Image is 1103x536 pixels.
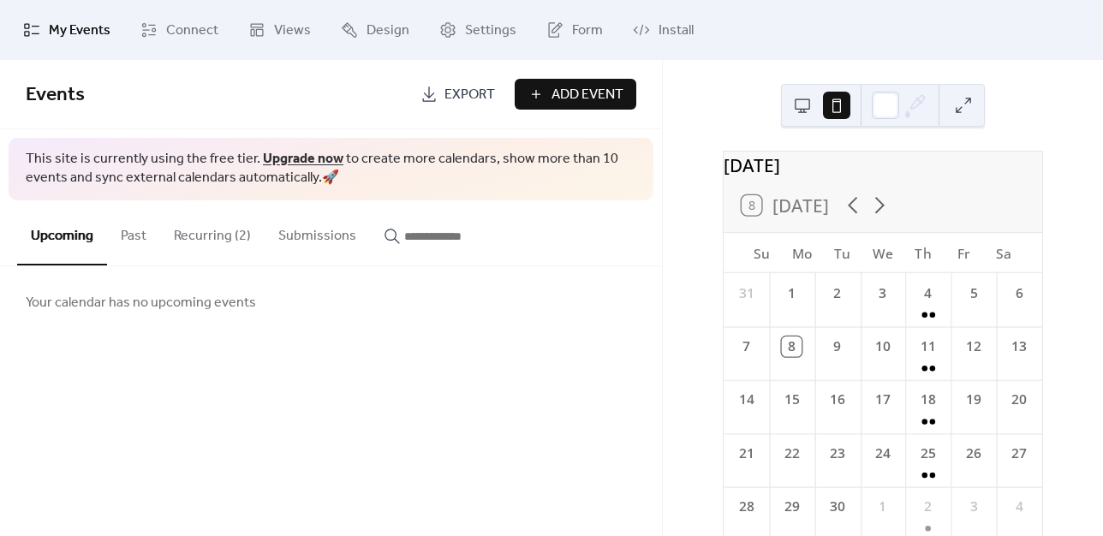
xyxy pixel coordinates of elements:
span: Add Event [551,85,623,105]
div: 7 [736,336,756,356]
a: Export [408,79,508,110]
span: Connect [166,21,218,41]
div: 13 [1009,336,1028,356]
div: 1 [873,497,892,516]
a: Form [534,7,616,53]
a: Design [328,7,422,53]
span: Form [572,21,603,41]
span: Settings [465,21,516,41]
div: Tu [822,233,862,273]
div: 12 [963,336,983,356]
a: Upgrade now [263,146,343,172]
div: 31 [736,283,756,303]
span: Views [274,21,311,41]
div: 22 [782,444,802,463]
div: 30 [827,497,847,516]
span: Your calendar has no upcoming events [26,293,256,313]
div: 15 [782,390,802,410]
div: Sa [984,233,1024,273]
button: Upcoming [17,200,107,265]
div: Su [742,233,782,273]
a: Install [620,7,707,53]
span: My Events [49,21,110,41]
div: 9 [827,336,847,356]
div: 4 [918,283,938,303]
div: 11 [918,336,938,356]
div: 1 [782,283,802,303]
div: 10 [873,336,892,356]
span: Install [659,21,694,41]
div: 18 [918,390,938,410]
button: Recurring (2) [160,200,265,264]
div: 3 [873,283,892,303]
span: Events [26,76,85,114]
span: Export [444,85,495,105]
div: 6 [1009,283,1028,303]
div: 5 [963,283,983,303]
div: 25 [918,444,938,463]
a: Settings [426,7,529,53]
div: 16 [827,390,847,410]
div: 17 [873,390,892,410]
span: This site is currently using the free tier. to create more calendars, show more than 10 events an... [26,150,636,188]
span: Design [367,21,409,41]
button: Submissions [265,200,370,264]
div: 8 [782,336,802,356]
div: 19 [963,390,983,410]
div: 20 [1009,390,1028,410]
div: [DATE] [724,152,1042,178]
div: 4 [1009,497,1028,516]
a: Views [236,7,324,53]
div: Mo [782,233,822,273]
div: 2 [827,283,847,303]
div: We [862,233,903,273]
div: 28 [736,497,756,516]
div: 24 [873,444,892,463]
a: Connect [128,7,231,53]
div: 27 [1009,444,1028,463]
a: My Events [10,7,123,53]
div: Fr [944,233,984,273]
div: 3 [963,497,983,516]
button: Past [107,200,160,264]
div: 26 [963,444,983,463]
div: 2 [918,497,938,516]
div: Th [903,233,943,273]
div: 14 [736,390,756,410]
div: 29 [782,497,802,516]
div: 21 [736,444,756,463]
div: 23 [827,444,847,463]
button: Add Event [515,79,636,110]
